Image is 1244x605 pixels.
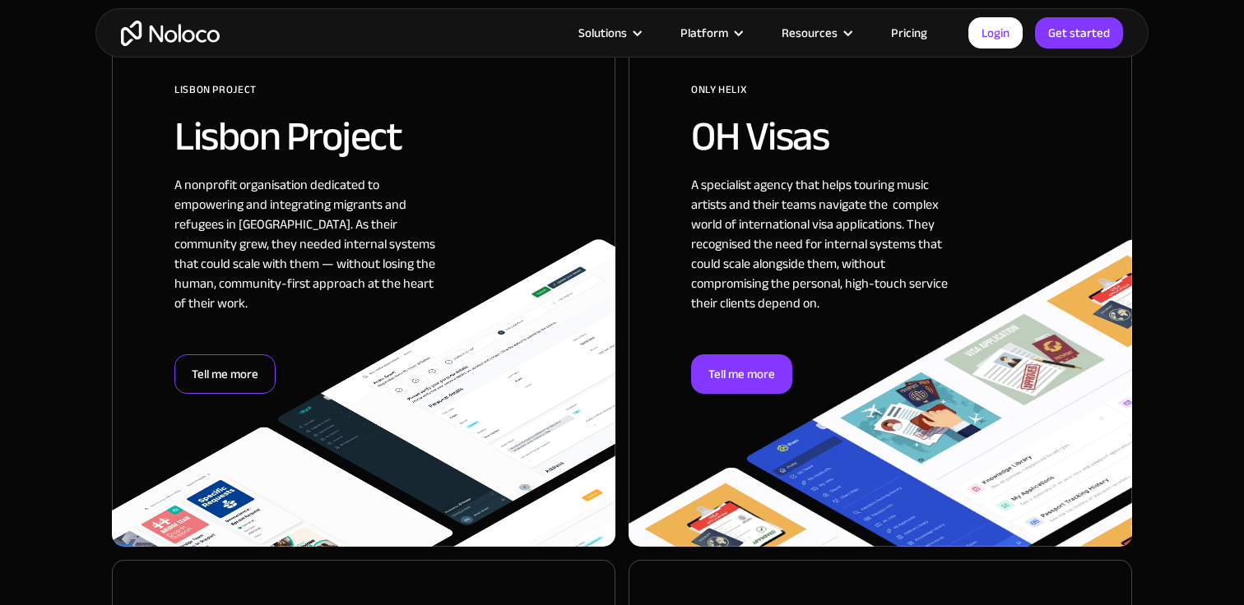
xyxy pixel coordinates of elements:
[660,22,761,44] div: Platform
[870,22,948,44] a: Pricing
[691,354,792,394] div: Tell me more
[629,15,1132,547] a: ONLY HELIXOH VisasA specialist agency that helps touring music artists and their teams navigate t...
[691,77,1070,114] div: ONLY HELIX
[761,22,870,44] div: Resources
[691,114,1070,159] h2: OH Visas
[680,22,728,44] div: Platform
[558,22,660,44] div: Solutions
[782,22,838,44] div: Resources
[691,175,954,354] div: A specialist agency that helps touring music artists and their teams navigate the complex world o...
[968,17,1023,48] a: Login
[112,15,615,547] a: Lisbon ProjectLisbon ProjectA nonprofit organisation dedicated to empowering and integrating migr...
[174,354,276,394] div: Tell me more
[174,114,553,159] h2: Lisbon Project
[578,22,627,44] div: Solutions
[174,77,553,114] div: Lisbon Project
[121,21,220,46] a: home
[1035,17,1123,48] a: Get started
[174,175,438,354] div: A nonprofit organisation dedicated to empowering and integrating migrants and refugees in [GEOGRA...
